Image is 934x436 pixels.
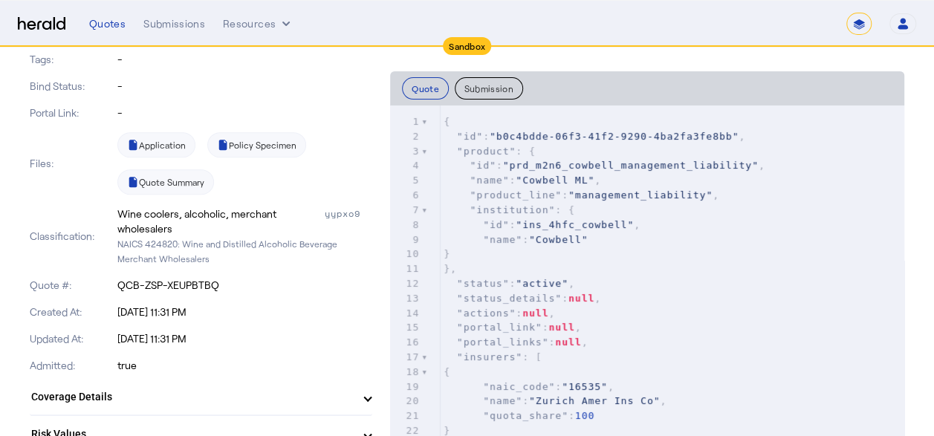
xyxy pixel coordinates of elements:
span: : , [444,322,581,333]
p: - [117,52,372,67]
span: null [548,322,574,333]
div: Quotes [89,16,126,31]
span: "name" [483,234,522,245]
p: Tags: [30,52,114,67]
span: "name" [470,175,510,186]
p: Files: [30,156,114,171]
span: "active" [516,278,568,289]
div: 15 [390,320,421,335]
div: yypxo9 [325,206,372,236]
p: NAICS 424820: Wine and Distilled Alcoholic Beverage Merchant Wholesalers [117,236,372,266]
span: null [568,293,594,304]
span: "id" [457,131,483,142]
div: 1 [390,114,421,129]
span: : , [444,219,640,230]
span: : [ [444,351,542,362]
a: Policy Specimen [207,132,306,157]
span: : , [444,160,765,171]
span: 100 [575,410,594,421]
span: : [444,234,588,245]
span: "actions" [457,308,516,319]
span: : { [444,146,536,157]
span: }, [444,263,457,274]
div: 6 [390,188,421,203]
button: Submission [455,77,523,100]
p: - [117,79,372,94]
span: "name" [483,395,522,406]
div: 3 [390,144,421,159]
div: 21 [390,409,421,423]
span: "b0c4bdde-06f3-41f2-9290-4ba2fa3fe8bb" [490,131,739,142]
span: : , [444,336,588,348]
button: Resources dropdown menu [223,16,294,31]
p: true [117,358,372,373]
span: : { [444,204,575,215]
span: "id" [483,219,509,230]
p: Classification: [30,229,114,244]
span: "prd_m2n6_cowbell_management_liability" [503,160,759,171]
span: "id" [470,160,496,171]
p: - [117,105,372,120]
div: 8 [390,218,421,232]
span: : , [444,395,667,406]
span: "product_line" [470,189,562,201]
span: : , [444,293,601,304]
a: Application [117,132,195,157]
span: : , [444,189,719,201]
div: 20 [390,394,421,409]
span: "16535" [562,381,608,392]
p: Created At: [30,305,114,319]
div: 2 [390,129,421,144]
div: 17 [390,350,421,365]
span: : , [444,381,614,392]
p: Bind Status: [30,79,114,94]
a: Quote Summary [117,169,214,195]
div: Sandbox [443,37,491,55]
span: "portal_link" [457,322,542,333]
div: 10 [390,247,421,261]
span: "Cowbell ML" [516,175,594,186]
span: { [444,366,450,377]
p: Portal Link: [30,105,114,120]
div: Submissions [143,16,205,31]
span: "management_liability" [568,189,713,201]
span: "quota_share" [483,410,568,421]
span: null [555,336,581,348]
p: Admitted: [30,358,114,373]
button: Quote [402,77,449,100]
span: "naic_code" [483,381,555,392]
span: "Cowbell" [529,234,588,245]
div: 13 [390,291,421,306]
span: "product" [457,146,516,157]
span: : [444,410,594,421]
p: [DATE] 11:31 PM [117,331,372,346]
p: QCB-ZSP-XEUPBTBQ [117,278,372,293]
div: 4 [390,158,421,173]
span: { [444,116,450,127]
div: 5 [390,173,421,188]
img: Herald Logo [18,17,65,31]
p: [DATE] 11:31 PM [117,305,372,319]
div: 18 [390,365,421,380]
span: : , [444,131,745,142]
p: Updated At: [30,331,114,346]
span: : , [444,175,601,186]
span: "institution" [470,204,556,215]
span: : , [444,278,575,289]
span: "insurers" [457,351,522,362]
span: } [444,425,450,436]
div: 16 [390,335,421,350]
div: 7 [390,203,421,218]
div: Wine coolers, alcoholic, merchant wholesalers [117,206,322,236]
div: 12 [390,276,421,291]
div: 14 [390,306,421,321]
p: Quote #: [30,278,114,293]
div: 11 [390,261,421,276]
span: "portal_links" [457,336,549,348]
mat-expansion-panel-header: Coverage Details [30,379,372,414]
span: "ins_4hfc_cowbell" [516,219,634,230]
span: "status" [457,278,510,289]
mat-panel-title: Coverage Details [31,389,353,405]
span: "status_details" [457,293,562,304]
span: : , [444,308,555,319]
